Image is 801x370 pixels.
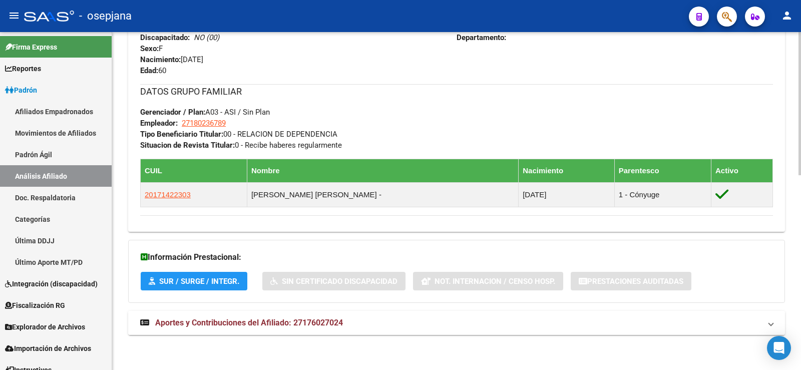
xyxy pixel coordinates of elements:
strong: Discapacitado: [140,33,190,42]
strong: Nacimiento: [140,55,181,64]
span: Explorador de Archivos [5,321,85,332]
span: 0 - Recibe haberes regularmente [140,141,342,150]
span: Aportes y Contribuciones del Afiliado: 27176027024 [155,318,343,327]
span: 00 - RELACION DE DEPENDENCIA [140,130,337,139]
th: Nacimiento [519,159,615,182]
h3: Información Prestacional: [141,250,772,264]
span: 27180236789 [182,119,226,128]
button: Sin Certificado Discapacidad [262,272,406,290]
strong: Departamento: [457,33,506,42]
span: Sin Certificado Discapacidad [282,277,397,286]
button: Prestaciones Auditadas [571,272,691,290]
span: F [140,44,163,53]
span: Reportes [5,63,41,74]
button: Not. Internacion / Censo Hosp. [413,272,563,290]
strong: Empleador: [140,119,178,128]
span: Not. Internacion / Censo Hosp. [435,277,555,286]
strong: Gerenciador / Plan: [140,108,205,117]
strong: Sexo: [140,44,159,53]
th: CUIL [141,159,247,182]
mat-expansion-panel-header: Aportes y Contribuciones del Afiliado: 27176027024 [128,311,785,335]
span: A03 - ASI / Sin Plan [140,108,270,117]
span: Firma Express [5,42,57,53]
th: Parentesco [614,159,711,182]
span: 60 [140,66,166,75]
button: SUR / SURGE / INTEGR. [141,272,247,290]
td: 1 - Cónyuge [614,182,711,207]
strong: Situacion de Revista Titular: [140,141,235,150]
i: NO (00) [194,33,219,42]
span: Integración (discapacidad) [5,278,98,289]
th: Activo [711,159,772,182]
span: SUR / SURGE / INTEGR. [159,277,239,286]
strong: Edad: [140,66,158,75]
span: [DATE] [140,55,203,64]
span: Padrón [5,85,37,96]
div: Open Intercom Messenger [767,336,791,360]
mat-icon: person [781,10,793,22]
span: 20171422303 [145,190,191,199]
span: - osepjana [79,5,132,27]
strong: Tipo Beneficiario Titular: [140,130,223,139]
span: Importación de Archivos [5,343,91,354]
td: [DATE] [519,182,615,207]
td: [PERSON_NAME] [PERSON_NAME] - [247,182,518,207]
mat-icon: menu [8,10,20,22]
span: Prestaciones Auditadas [587,277,683,286]
th: Nombre [247,159,518,182]
span: Fiscalización RG [5,300,65,311]
h3: DATOS GRUPO FAMILIAR [140,85,773,99]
